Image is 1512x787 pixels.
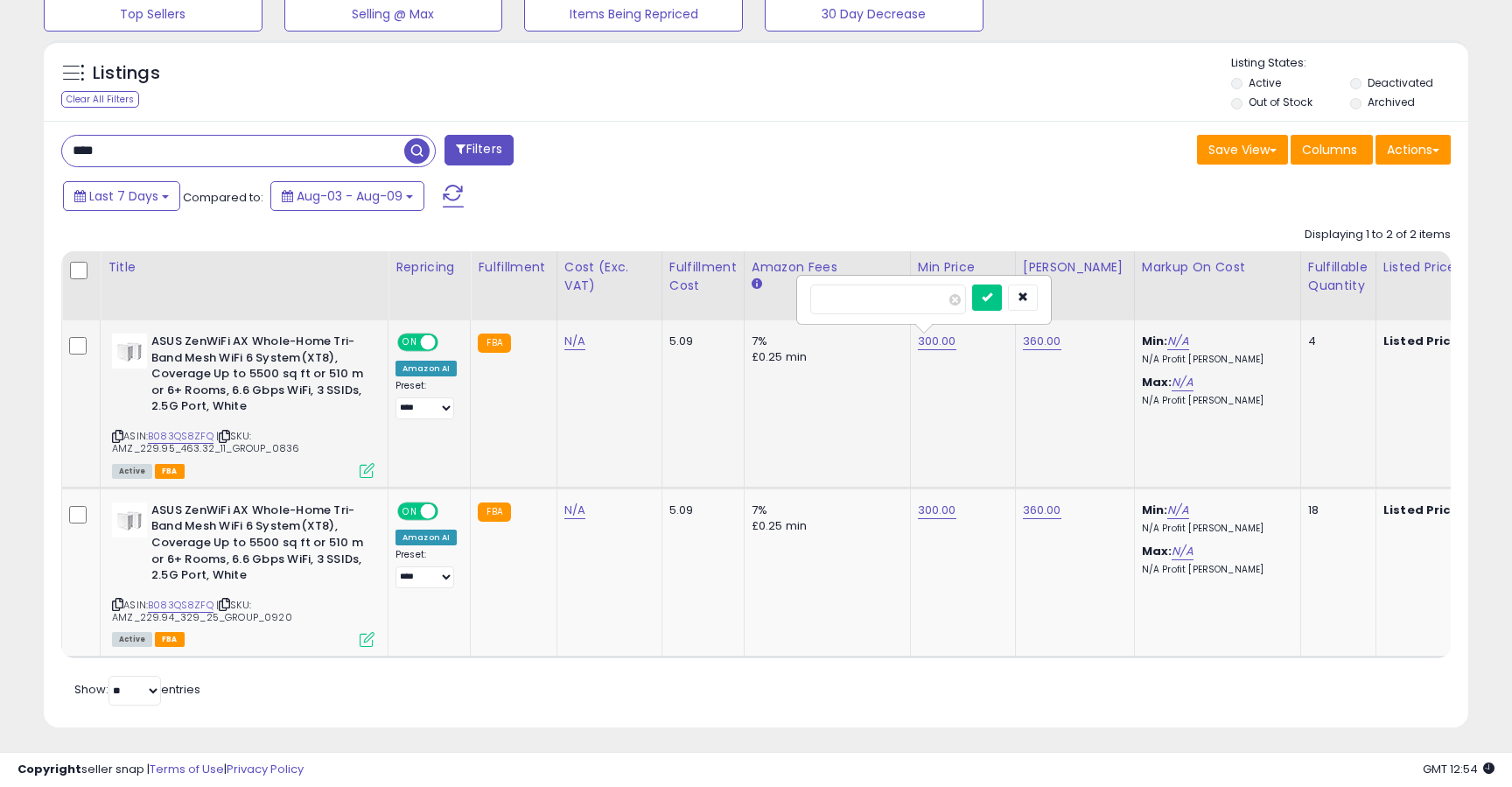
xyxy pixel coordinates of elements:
div: ASIN: [112,502,374,645]
b: Max: [1142,543,1172,559]
button: Filters [444,135,513,165]
div: £0.25 min [752,349,897,365]
b: Listed Price: [1383,502,1463,518]
a: N/A [1172,374,1193,391]
a: 300.00 [918,333,956,350]
small: FBA [478,502,510,522]
div: Amazon Fees [752,258,903,277]
b: Min: [1142,333,1168,349]
div: 4 [1308,334,1362,349]
div: Fulfillment Cost [669,258,737,295]
span: | SKU: AMZ_229.95_463.32_11_GROUP_0836 [112,429,299,455]
div: Fulfillable Quantity [1308,258,1368,295]
a: Privacy Policy [227,761,304,777]
button: Last 7 Days [63,181,180,211]
img: 31Vkd6nTDzL._SL40_.jpg [112,334,147,369]
a: 300.00 [918,502,956,519]
span: Aug-03 - Aug-09 [297,187,402,205]
div: Preset: [395,549,457,588]
p: Listing States: [1231,55,1467,72]
div: Min Price [918,258,1008,277]
th: The percentage added to the cost of goods (COGS) that forms the calculator for Min & Max prices. [1134,251,1300,320]
a: N/A [1167,502,1188,519]
span: All listings currently available for purchase on Amazon [112,464,152,479]
label: Out of Stock [1249,95,1312,109]
label: Deactivated [1368,75,1433,90]
b: Max: [1142,374,1172,390]
span: | SKU: AMZ_229.94_329_25_GROUP_0920 [112,598,292,624]
p: N/A Profit [PERSON_NAME] [1142,354,1287,366]
div: 7% [752,502,897,518]
a: 360.00 [1023,502,1061,519]
div: 18 [1308,502,1362,518]
div: 5.09 [669,334,731,349]
div: £0.25 min [752,518,897,534]
span: FBA [155,464,185,479]
p: N/A Profit [PERSON_NAME] [1142,395,1287,407]
a: B083QS8ZFQ [148,429,213,444]
div: Markup on Cost [1142,258,1293,277]
div: Cost (Exc. VAT) [564,258,654,295]
div: seller snap | | [17,762,304,778]
button: Aug-03 - Aug-09 [270,181,424,211]
h5: Listings [93,61,160,86]
a: N/A [1172,543,1193,560]
div: ASIN: [112,334,374,476]
span: ON [399,503,421,518]
small: FBA [478,334,510,353]
label: Archived [1368,95,1415,109]
span: OFF [436,335,464,350]
b: ASUS ZenWiFi AX Whole-Home Tri-Band Mesh WiFi 6 System(XT8), Coverage Up to 5500 sq ft or 510 m o... [151,334,364,419]
span: ON [399,335,421,350]
div: Displaying 1 to 2 of 2 items [1305,227,1451,243]
span: Last 7 Days [89,187,158,205]
button: Actions [1375,135,1451,165]
a: B083QS8ZFQ [148,598,213,613]
span: Show: entries [74,681,200,698]
a: Terms of Use [150,761,224,777]
div: Amazon AI [395,361,457,376]
button: Save View [1197,135,1288,165]
div: Amazon AI [395,530,457,545]
div: 7% [752,334,897,349]
b: ASUS ZenWiFi AX Whole-Home Tri-Band Mesh WiFi 6 System(XT8), Coverage Up to 5500 sq ft or 510 m o... [151,502,364,588]
span: FBA [155,632,185,647]
div: [PERSON_NAME] [1023,258,1127,277]
span: 2025-08-17 12:54 GMT [1423,761,1494,777]
span: OFF [436,503,464,518]
a: N/A [1167,333,1188,350]
div: Fulfillment [478,258,549,277]
a: 360.00 [1023,333,1061,350]
small: Amazon Fees. [752,277,762,292]
div: Clear All Filters [61,91,139,108]
label: Active [1249,75,1281,90]
span: Columns [1302,141,1357,158]
img: 31Vkd6nTDzL._SL40_.jpg [112,502,147,538]
b: Listed Price: [1383,333,1463,349]
div: Repricing [395,258,463,277]
div: Title [108,258,381,277]
span: All listings currently available for purchase on Amazon [112,632,152,647]
button: Columns [1291,135,1373,165]
p: N/A Profit [PERSON_NAME] [1142,564,1287,576]
div: 5.09 [669,502,731,518]
p: N/A Profit [PERSON_NAME] [1142,523,1287,535]
span: Compared to: [183,189,263,206]
a: N/A [564,502,585,519]
a: N/A [564,333,585,350]
b: Min: [1142,502,1168,518]
strong: Copyright [17,761,81,777]
div: Preset: [395,380,457,419]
